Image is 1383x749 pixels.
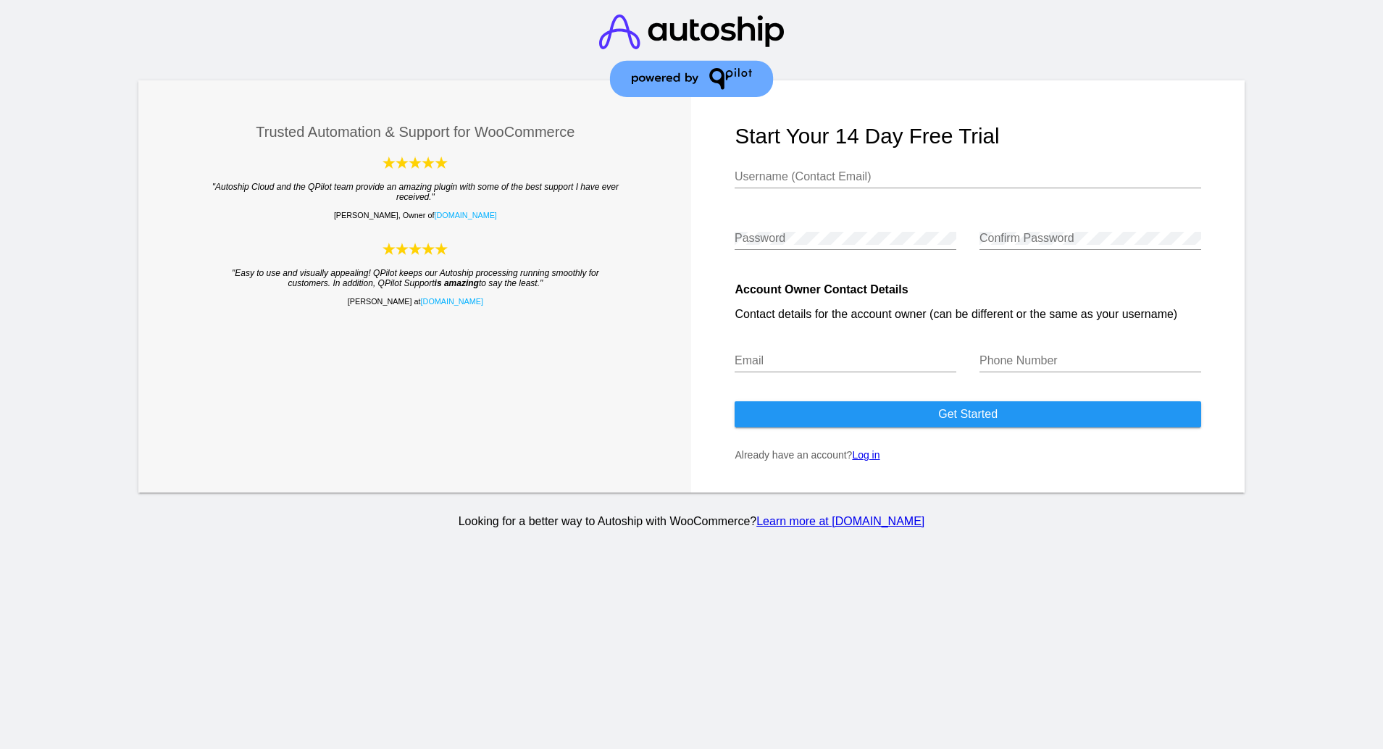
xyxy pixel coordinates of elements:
a: Log in [852,449,879,461]
input: Phone Number [979,354,1201,367]
strong: is amazing [435,278,479,288]
img: Autoship Cloud powered by QPilot [383,155,448,170]
p: Already have an account? [735,449,1200,461]
span: Get started [938,408,998,420]
p: [PERSON_NAME] at [183,297,648,306]
p: Contact details for the account owner (can be different or the same as your username) [735,308,1200,321]
img: Autoship Cloud powered by QPilot [383,241,448,256]
button: Get started [735,401,1200,427]
p: Looking for a better way to Autoship with WooCommerce? [136,515,1248,528]
blockquote: "Easy to use and visually appealing! QPilot keeps our Autoship processing running smoothly for cu... [212,268,619,288]
h3: Trusted Automation & Support for WooCommerce [183,124,648,141]
a: [DOMAIN_NAME] [421,297,483,306]
p: [PERSON_NAME], Owner of [183,211,648,219]
input: Email [735,354,956,367]
a: Learn more at [DOMAIN_NAME] [756,515,924,527]
strong: Account Owner Contact Details [735,283,908,296]
a: [DOMAIN_NAME] [434,211,496,219]
input: Username (Contact Email) [735,170,1200,183]
blockquote: "Autoship Cloud and the QPilot team provide an amazing plugin with some of the best support I hav... [212,182,619,202]
h1: Start your 14 day free trial [735,124,1200,148]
